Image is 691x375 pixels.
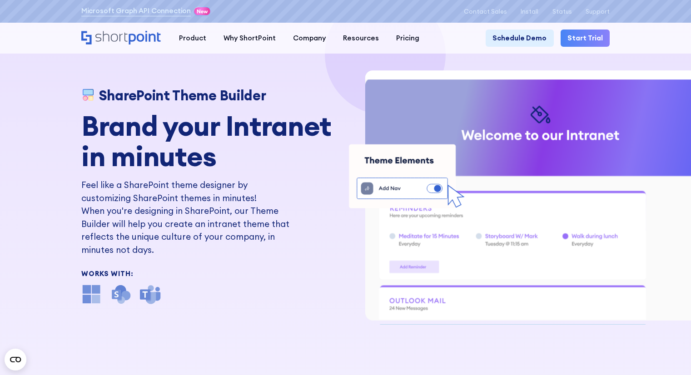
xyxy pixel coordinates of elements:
a: Contact Sales [464,8,507,15]
a: Pricing [388,30,428,47]
div: Works With: [81,270,340,277]
div: Why ShortPoint [224,33,276,44]
h1: SharePoint Theme Builder [99,88,266,104]
div: Company [293,33,326,44]
h2: Feel like a SharePoint theme designer by customizing SharePoint themes in minutes! [81,178,296,204]
img: microsoft office icon [81,284,102,305]
a: Home [81,31,162,46]
div: Pricing [396,33,419,44]
a: Status [552,8,572,15]
img: microsoft teams icon [140,284,161,305]
a: Product [170,30,215,47]
a: Resources [334,30,388,47]
a: Schedule Demo [486,30,553,47]
a: Company [284,30,334,47]
a: Support [586,8,610,15]
a: Microsoft Graph API Connection [81,6,191,16]
img: SharePoint icon [110,284,131,305]
strong: Brand your Intranet in minutes [81,108,331,173]
a: Install [521,8,538,15]
button: Open CMP widget [5,349,26,370]
a: Why ShortPoint [215,30,284,47]
p: When you're designing in SharePoint, our Theme Builder will help you create an intranet theme tha... [81,204,296,256]
a: Start Trial [561,30,610,47]
div: Resources [343,33,379,44]
iframe: Chat Widget [646,331,691,375]
div: Product [179,33,206,44]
